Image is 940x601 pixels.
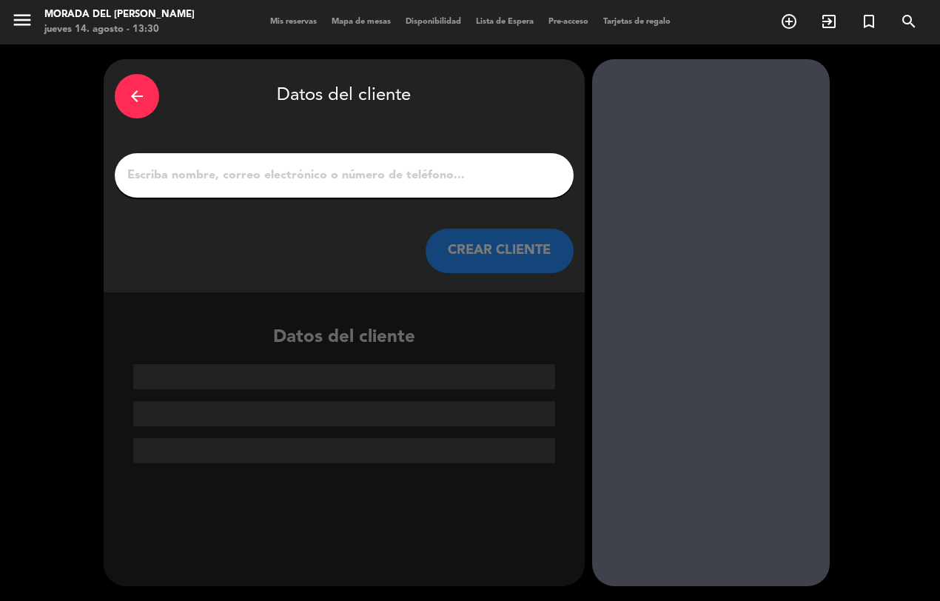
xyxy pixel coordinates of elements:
[820,13,838,30] i: exit_to_app
[398,18,469,26] span: Disponibilidad
[126,165,563,186] input: Escriba nombre, correo electrónico o número de teléfono...
[115,70,574,122] div: Datos del cliente
[11,9,33,36] button: menu
[128,87,146,105] i: arrow_back
[596,18,678,26] span: Tarjetas de regalo
[780,13,798,30] i: add_circle_outline
[469,18,541,26] span: Lista de Espera
[104,323,585,463] div: Datos del cliente
[860,13,878,30] i: turned_in_not
[263,18,324,26] span: Mis reservas
[900,13,918,30] i: search
[324,18,398,26] span: Mapa de mesas
[44,22,195,37] div: jueves 14. agosto - 13:30
[44,7,195,22] div: Morada del [PERSON_NAME]
[426,229,574,273] button: CREAR CLIENTE
[11,9,33,31] i: menu
[541,18,596,26] span: Pre-acceso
